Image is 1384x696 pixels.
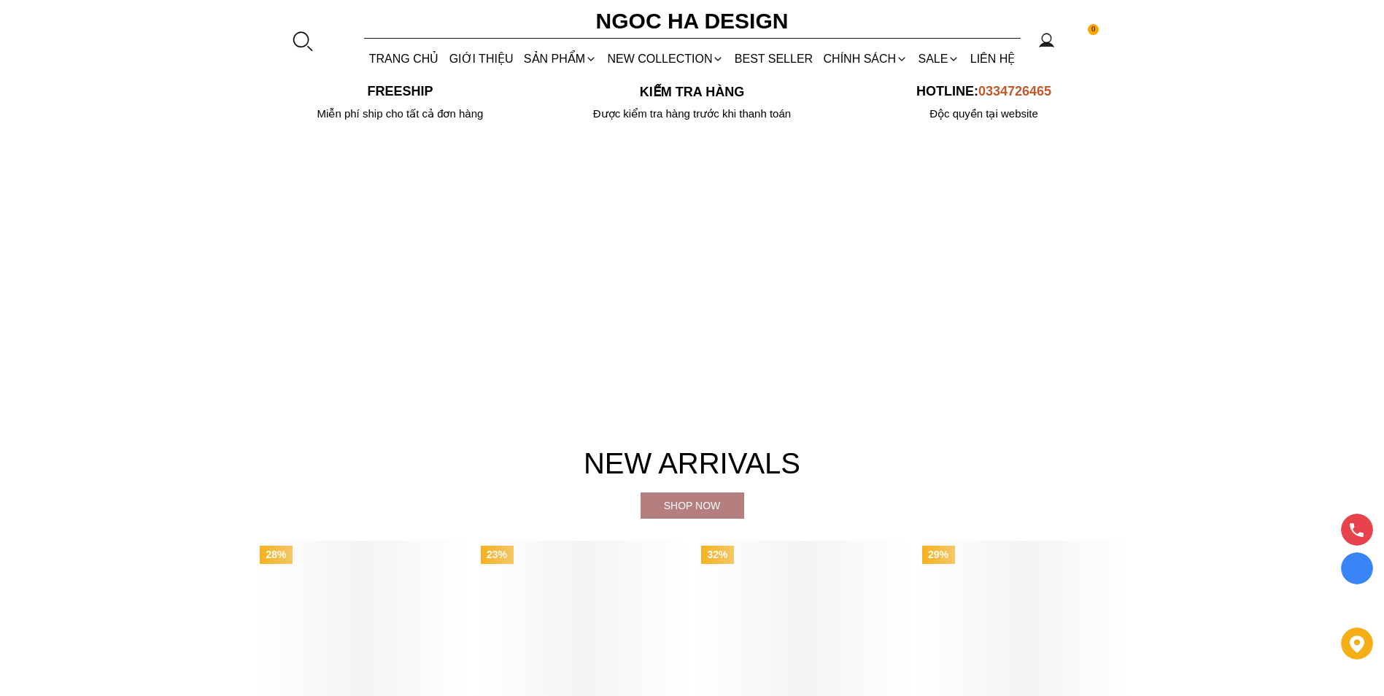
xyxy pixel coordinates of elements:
[1088,24,1099,36] span: 0
[602,39,729,78] a: NEW COLLECTION
[640,85,744,99] font: Kiểm tra hàng
[255,107,546,120] div: Miễn phí ship cho tất cả đơn hàng
[546,107,838,120] p: Được kiểm tra hàng trước khi thanh toán
[519,39,603,78] div: SẢN PHẨM
[1341,552,1373,584] a: Display image
[364,39,444,78] a: TRANG CHỦ
[978,84,1051,98] span: 0334726465
[838,84,1130,99] p: Hotline:
[818,39,913,78] div: Chính sách
[641,498,744,514] div: Shop now
[913,39,964,78] a: SALE
[641,492,744,519] a: Shop now
[965,39,1021,78] a: LIÊN HỆ
[1341,591,1373,619] a: messenger
[255,440,1130,487] h4: New Arrivals
[583,4,802,39] a: Ngoc Ha Design
[730,39,819,78] a: BEST SELLER
[444,39,518,78] a: GIỚI THIỆU
[255,84,546,99] p: Freeship
[838,107,1130,120] h6: Độc quyền tại website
